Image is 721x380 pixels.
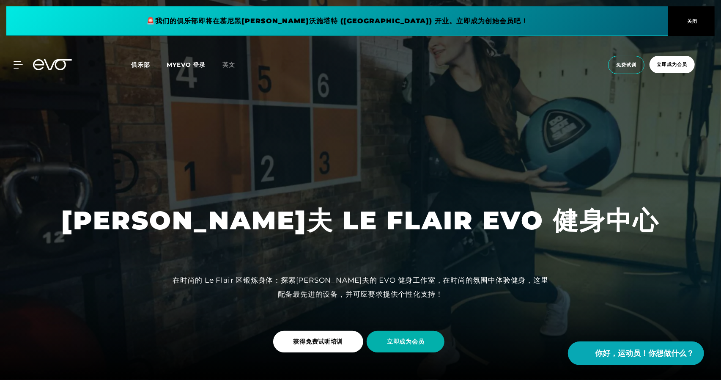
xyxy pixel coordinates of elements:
button: 关闭 [668,6,715,36]
font: 免费试训 [616,62,636,68]
a: MYEVO 登录 [167,61,205,69]
font: 俱乐部 [131,61,150,69]
button: 你好，运动员！你想做什么？ [568,341,704,365]
a: 立即成为会员 [647,56,697,74]
font: 英文 [222,61,235,69]
a: 俱乐部 [131,61,167,69]
font: 你好，运动员！你想做什么？ [595,349,694,358]
font: 关闭 [688,18,698,24]
font: [PERSON_NAME]夫 LE FLAIR EVO 健身中心 [62,205,660,236]
font: 立即成为会员 [387,338,424,345]
a: 立即成为会员 [367,325,448,359]
a: 获得免费试听培训 [273,325,367,359]
font: 立即成为会员 [657,61,687,67]
a: 免费试训 [606,56,647,74]
font: 获得免费试听培训 [293,338,343,345]
font: 在时尚的 Le Flair 区锻炼身体：探索[PERSON_NAME]夫的 EVO 健身工作室，在时尚的氛围中体验健身，这里配备最先进的设备，并可应要求提供个性化支持！ [173,276,548,298]
a: 英文 [222,60,245,70]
